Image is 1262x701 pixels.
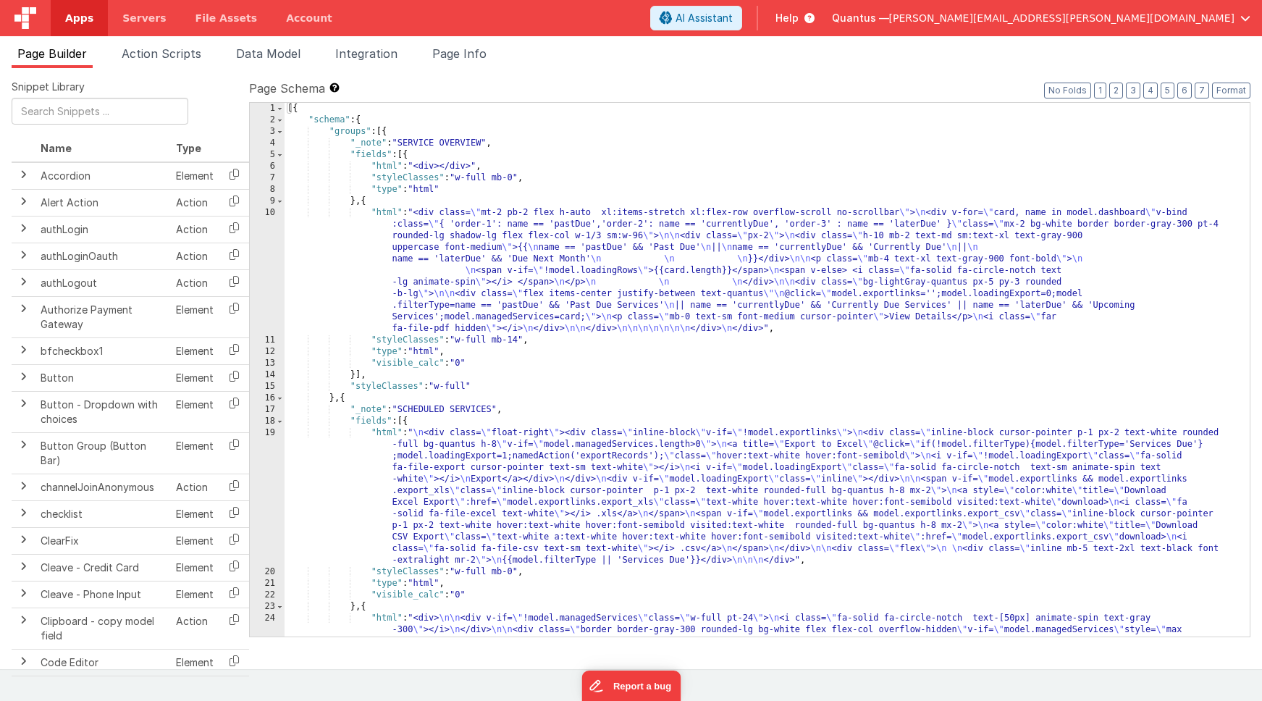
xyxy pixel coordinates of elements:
[250,138,285,149] div: 4
[581,671,681,701] iframe: Marker.io feedback button
[432,46,487,61] span: Page Info
[41,142,72,154] span: Name
[250,161,285,172] div: 6
[170,608,219,649] td: Action
[250,393,285,404] div: 16
[650,6,742,30] button: AI Assistant
[35,391,170,432] td: Button - Dropdown with choices
[65,11,93,25] span: Apps
[335,46,397,61] span: Integration
[1212,83,1250,98] button: Format
[249,80,325,97] span: Page Schema
[676,11,733,25] span: AI Assistant
[12,98,188,125] input: Search Snippets ...
[1044,83,1091,98] button: No Folds
[122,11,166,25] span: Servers
[1177,83,1192,98] button: 6
[170,527,219,554] td: Element
[176,142,201,154] span: Type
[1126,83,1140,98] button: 3
[170,474,219,500] td: Action
[35,243,170,269] td: authLoginOauth
[170,337,219,364] td: Element
[170,581,219,608] td: Element
[832,11,889,25] span: Quantus —
[250,335,285,346] div: 11
[1161,83,1174,98] button: 5
[35,581,170,608] td: Cleave - Phone Input
[250,126,285,138] div: 3
[250,114,285,126] div: 2
[250,578,285,589] div: 21
[35,608,170,649] td: Clipboard - copy model field
[250,196,285,207] div: 9
[12,80,85,94] span: Snippet Library
[35,189,170,216] td: Alert Action
[35,432,170,474] td: Button Group (Button Bar)
[195,11,258,25] span: File Assets
[170,364,219,391] td: Element
[250,149,285,161] div: 5
[170,432,219,474] td: Element
[889,11,1234,25] span: [PERSON_NAME][EMAIL_ADDRESS][PERSON_NAME][DOMAIN_NAME]
[35,162,170,190] td: Accordion
[35,269,170,296] td: authLogout
[35,474,170,500] td: channelJoinAnonymous
[35,296,170,337] td: Authorize Payment Gateway
[170,189,219,216] td: Action
[250,404,285,416] div: 17
[170,649,219,676] td: Element
[1143,83,1158,98] button: 4
[1109,83,1123,98] button: 2
[250,589,285,601] div: 22
[122,46,201,61] span: Action Scripts
[250,346,285,358] div: 12
[35,216,170,243] td: authLogin
[250,566,285,578] div: 20
[17,46,87,61] span: Page Builder
[250,184,285,196] div: 8
[250,103,285,114] div: 1
[1195,83,1209,98] button: 7
[170,216,219,243] td: Action
[170,243,219,269] td: Action
[250,207,285,335] div: 10
[236,46,300,61] span: Data Model
[832,11,1250,25] button: Quantus — [PERSON_NAME][EMAIL_ADDRESS][PERSON_NAME][DOMAIN_NAME]
[35,500,170,527] td: checklist
[250,416,285,427] div: 18
[170,391,219,432] td: Element
[170,554,219,581] td: Element
[35,527,170,554] td: ClearFix
[35,554,170,581] td: Cleave - Credit Card
[35,364,170,391] td: Button
[250,427,285,566] div: 19
[170,296,219,337] td: Element
[250,358,285,369] div: 13
[250,381,285,393] div: 15
[775,11,799,25] span: Help
[170,269,219,296] td: Action
[35,337,170,364] td: bfcheckbox1
[250,369,285,381] div: 14
[170,500,219,527] td: Element
[170,162,219,190] td: Element
[35,649,170,676] td: Code Editor
[1094,83,1106,98] button: 1
[250,172,285,184] div: 7
[250,601,285,613] div: 23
